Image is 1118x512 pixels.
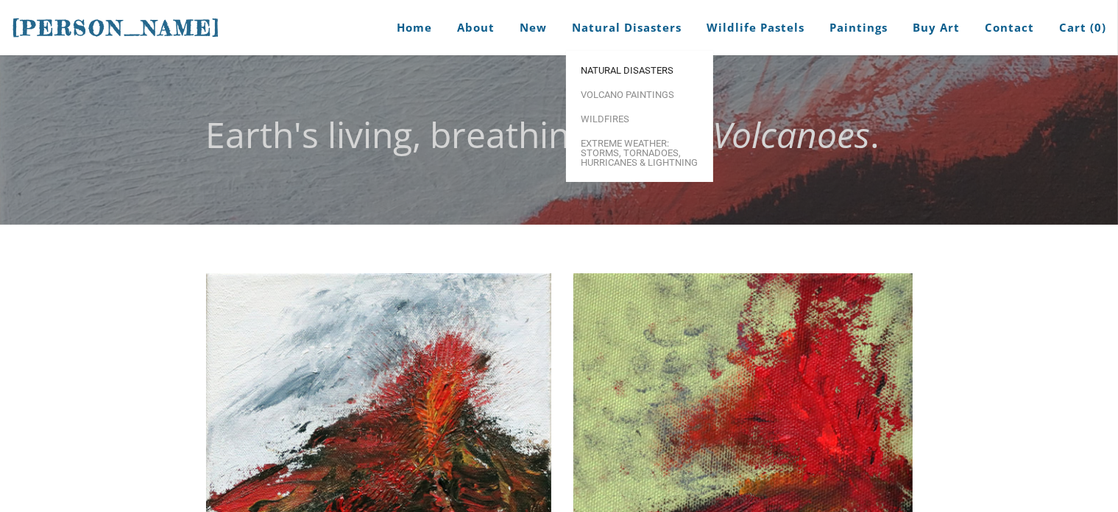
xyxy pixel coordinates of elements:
a: [PERSON_NAME] [12,14,221,42]
span: Natural Disasters [581,66,698,75]
a: Wildfires [566,107,713,131]
font: Earth's living, breathing heart – . [206,111,880,158]
a: Extreme Weather: Storms, Tornadoes, Hurricanes & Lightning [566,131,713,175]
span: Volcano paintings [581,90,698,99]
span: [PERSON_NAME] [12,15,221,41]
span: 0 [1094,20,1102,35]
a: Natural Disasters [566,58,713,83]
span: Extreme Weather: Storms, Tornadoes, Hurricanes & Lightning [581,138,698,167]
em: Volcanoes [713,111,871,158]
span: Wildfires [581,114,698,124]
a: Volcano paintings [566,83,713,107]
